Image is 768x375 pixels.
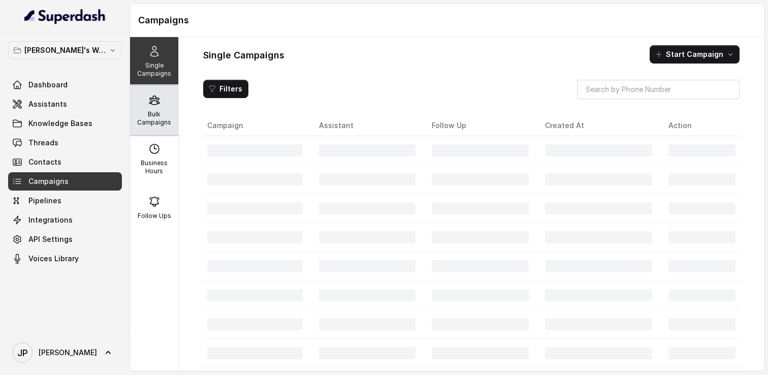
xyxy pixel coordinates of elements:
[8,172,122,191] a: Campaigns
[203,115,311,136] th: Campaign
[28,215,73,225] span: Integrations
[311,115,424,136] th: Assistant
[28,157,61,167] span: Contacts
[8,211,122,229] a: Integrations
[24,8,106,24] img: light.svg
[138,212,171,220] p: Follow Ups
[8,41,122,59] button: [PERSON_NAME]'s Workspace
[28,176,69,186] span: Campaigns
[660,115,740,136] th: Action
[8,249,122,268] a: Voices Library
[203,47,284,64] h1: Single Campaigns
[8,114,122,133] a: Knowledge Bases
[138,12,756,28] h1: Campaigns
[8,192,122,210] a: Pipelines
[8,153,122,171] a: Contacts
[24,44,106,56] p: [PERSON_NAME]'s Workspace
[650,45,740,64] button: Start Campaign
[28,99,67,109] span: Assistants
[537,115,660,136] th: Created At
[39,348,97,358] span: [PERSON_NAME]
[134,110,174,127] p: Bulk Campaigns
[8,338,122,367] a: [PERSON_NAME]
[424,115,537,136] th: Follow Up
[17,348,28,358] text: JP
[8,95,122,113] a: Assistants
[28,234,73,244] span: API Settings
[28,138,58,148] span: Threads
[577,80,740,99] input: Search by Phone Number
[8,76,122,94] a: Dashboard
[28,118,92,129] span: Knowledge Bases
[28,196,61,206] span: Pipelines
[134,61,174,78] p: Single Campaigns
[203,80,248,98] button: Filters
[28,80,68,90] span: Dashboard
[134,159,174,175] p: Business Hours
[8,134,122,152] a: Threads
[8,230,122,248] a: API Settings
[28,254,79,264] span: Voices Library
